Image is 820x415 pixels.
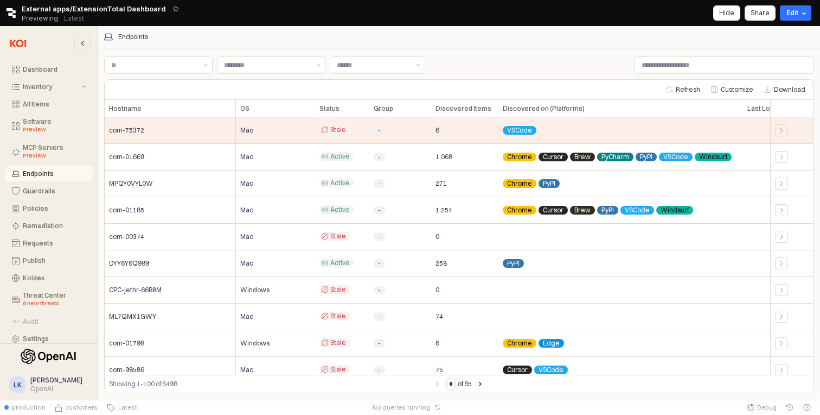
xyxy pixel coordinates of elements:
button: Customize [707,83,758,96]
span: com-00374 [109,232,144,241]
div: Preview [23,125,86,134]
span: Brew [574,206,591,215]
button: Show suggestions [412,57,425,73]
span: Mac [240,259,253,268]
span: Previewing [22,13,58,24]
span: 75 [435,366,443,374]
span: Mac [240,206,253,215]
span: Chrome [507,179,532,188]
span: Hostname [109,104,142,113]
div: Endpoints [118,33,148,41]
p: Share [751,9,770,17]
div: Previewing Latest [22,11,90,26]
button: Releases and History [58,11,90,26]
button: Add app to favorites [170,3,181,14]
span: MPQY0VYL0W [109,179,153,188]
span: VSCode [539,366,563,374]
span: PyPI [543,179,555,188]
button: Show suggestions [199,57,212,73]
span: Mac [240,153,253,161]
span: customers [65,403,98,412]
button: Software [5,114,93,138]
span: 0 [435,232,439,241]
span: Chrome [507,153,532,161]
button: Koidex [5,271,93,286]
button: All Items [5,97,93,112]
div: Policies [23,205,86,212]
span: - [378,259,381,268]
button: Settings [5,331,93,347]
span: External apps/ExtensionTotal Dashboard [22,3,166,14]
span: Stale [330,312,346,320]
span: com-01798 [109,339,144,348]
div: 6 new threats [23,299,86,308]
span: Mac [240,179,253,188]
button: Help [798,400,816,415]
button: Latest [102,400,142,415]
button: Debug [742,400,781,415]
div: OpenAI [30,385,82,393]
button: Refresh [662,83,704,96]
span: 271 [435,179,447,188]
button: Policies [5,201,93,216]
span: Active [330,179,350,187]
p: Latest [64,14,84,23]
label: of 65 [458,379,472,389]
span: - [378,153,381,161]
div: Inventory [23,83,80,91]
button: Requests [5,236,93,251]
span: - [378,339,381,348]
span: production [12,403,46,412]
span: ML7QMX1GWY [109,312,156,321]
span: DYY6Y6Q999 [109,259,149,268]
span: Stale [330,285,346,294]
div: Koidex [23,274,86,282]
div: Software [23,118,86,134]
span: - [378,179,381,188]
button: Inventory [5,79,93,95]
span: Discovered on (Platforms) [503,104,585,113]
span: Windows [240,339,270,348]
button: Edit [780,5,811,21]
button: Endpoints [5,166,93,181]
span: com-01669 [109,153,144,161]
button: Remediation [5,218,93,234]
span: Edge [543,339,560,348]
span: - [378,206,381,215]
span: 6 [435,126,439,135]
button: MCP Servers [5,140,93,164]
span: OS [240,104,249,113]
span: VSCode [625,206,650,215]
div: LK [14,379,22,390]
div: Audit [23,318,86,325]
span: Chrome [507,339,532,348]
span: VSCode [663,153,688,161]
span: CPC-jethr-66B8M [109,286,162,294]
div: Guardrails [23,187,86,195]
span: Stale [330,125,346,134]
div: Threat Center [23,292,86,308]
span: No queries running [373,403,430,412]
div: Endpoints [23,170,86,178]
button: Reset app state [432,404,443,411]
span: Debug [757,403,777,412]
span: Windows [240,286,270,294]
button: Publish [5,253,93,268]
span: VSCode [507,126,532,135]
button: Source Control [50,400,102,415]
span: Mac [240,232,253,241]
span: Stale [330,338,346,347]
span: - [378,312,381,321]
span: PyCharm [601,153,629,161]
span: com-75372 [109,126,144,135]
div: All Items [23,100,86,108]
input: Page [447,378,455,390]
span: Cursor [543,206,563,215]
span: Chrome [507,206,532,215]
div: Showing 1-100 of 6498 [109,379,431,389]
button: Next page [474,378,487,391]
span: PyPI [640,153,652,161]
span: Mac [240,126,253,135]
div: Dashboard [23,66,86,73]
span: 1,254 [435,206,452,215]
